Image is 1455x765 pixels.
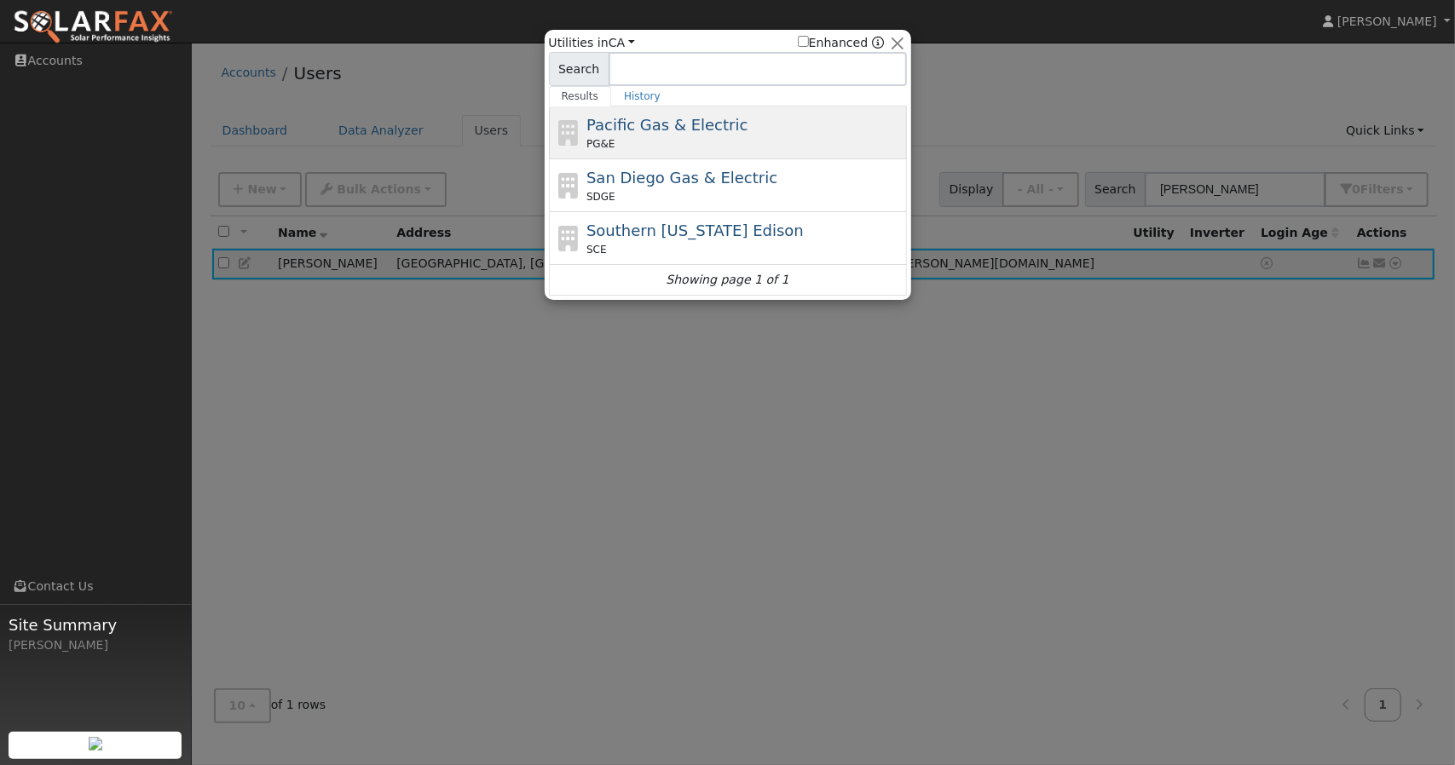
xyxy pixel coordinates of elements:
[9,636,182,654] div: [PERSON_NAME]
[586,116,748,134] span: Pacific Gas & Electric
[549,34,635,52] span: Utilities in
[89,737,102,751] img: retrieve
[798,36,809,47] input: Enhanced
[798,34,869,52] label: Enhanced
[9,613,182,636] span: Site Summary
[586,189,615,204] span: SDGE
[586,242,607,257] span: SCE
[798,34,885,52] span: Show enhanced providers
[1337,14,1437,28] span: [PERSON_NAME]
[872,36,884,49] a: Enhanced Providers
[611,86,673,106] a: History
[13,9,173,45] img: SolarFax
[666,271,788,289] i: Showing page 1 of 1
[586,169,777,187] span: San Diego Gas & Electric
[549,52,609,86] span: Search
[586,221,804,239] span: Southern [US_STATE] Edison
[549,86,612,106] a: Results
[609,36,635,49] a: CA
[586,136,615,152] span: PG&E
